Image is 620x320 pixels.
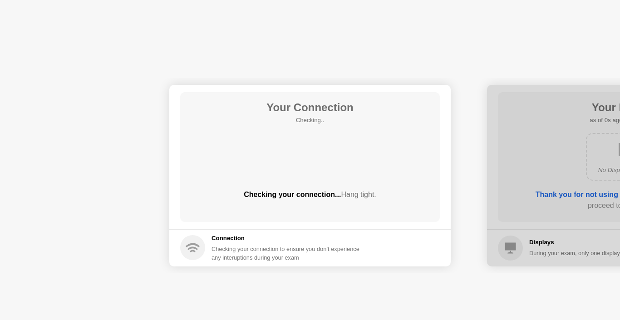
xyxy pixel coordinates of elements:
h5: Connection [212,234,365,243]
h5: Checking.. [266,116,354,125]
span: Hang tight. [341,191,376,198]
h1: Your Connection [266,99,354,116]
div: Checking your connection... [180,189,440,200]
div: Checking your connection to ensure you don’t experience any interuptions during your exam [212,245,365,262]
